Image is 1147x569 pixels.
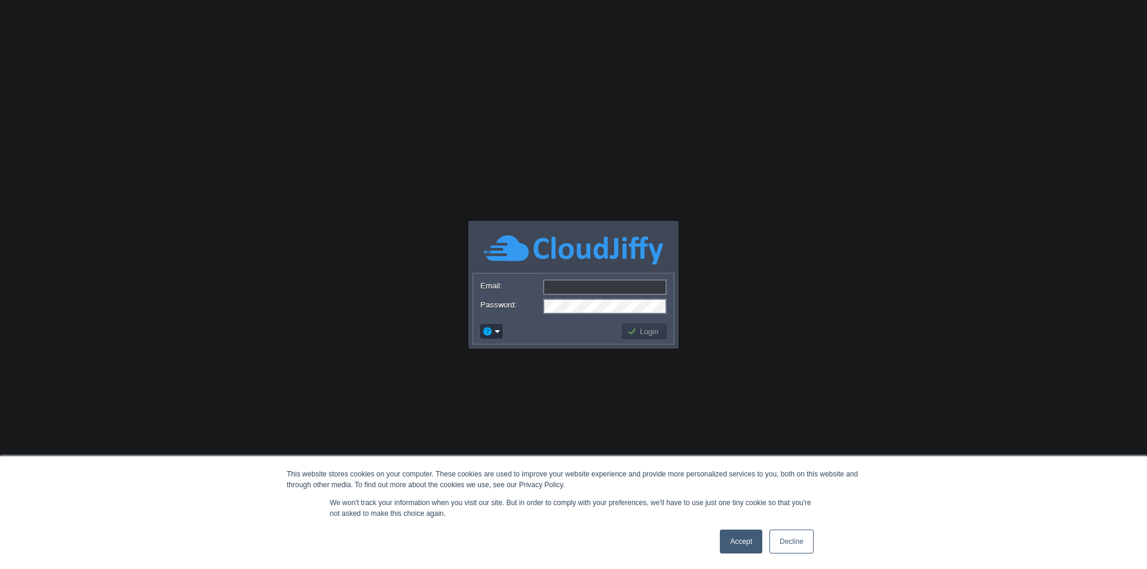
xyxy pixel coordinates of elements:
button: Login [627,326,662,337]
p: We won't track your information when you visit our site. But in order to comply with your prefere... [330,497,817,519]
div: This website stores cookies on your computer. These cookies are used to improve your website expe... [287,469,860,490]
label: Password: [480,299,542,311]
label: Email: [480,279,542,292]
a: Decline [769,530,814,553]
img: CloudJiffy [484,233,663,266]
a: Accept [720,530,762,553]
